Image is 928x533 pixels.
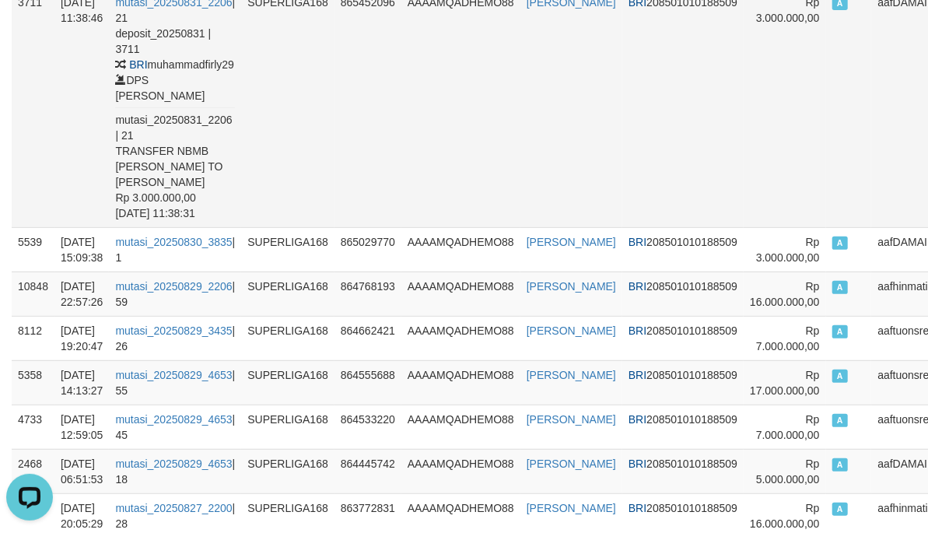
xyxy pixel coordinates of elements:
[401,227,520,272] td: AAAAMQADHEMO88
[12,272,54,316] td: 10848
[241,272,334,316] td: SUPERLIGA168
[750,280,820,308] span: Rp 16.000.000,00
[401,449,520,493] td: AAAAMQADHEMO88
[109,405,241,449] td: | 45
[527,324,616,337] a: [PERSON_NAME]
[622,360,744,405] td: 208501010188509
[334,272,401,316] td: 864768193
[622,272,744,316] td: 208501010188509
[6,6,53,53] button: Open LiveChat chat widget
[334,316,401,360] td: 864662421
[832,237,848,250] span: Approved
[54,316,110,360] td: [DATE] 19:20:47
[622,316,744,360] td: 208501010188509
[527,280,616,293] a: [PERSON_NAME]
[54,449,110,493] td: [DATE] 06:51:53
[832,414,848,427] span: Approved
[54,360,110,405] td: [DATE] 14:13:27
[629,236,646,248] span: BRI
[109,316,241,360] td: | 26
[622,449,744,493] td: 208501010188509
[334,405,401,449] td: 864533220
[527,413,616,426] a: [PERSON_NAME]
[756,324,820,352] span: Rp 7.000.000,00
[401,360,520,405] td: AAAAMQADHEMO88
[750,502,820,530] span: Rp 16.000.000,00
[12,227,54,272] td: 5539
[629,324,646,337] span: BRI
[109,272,241,316] td: | 59
[622,227,744,272] td: 208501010188509
[115,236,232,248] a: mutasi_20250830_3835
[629,280,646,293] span: BRI
[241,316,334,360] td: SUPERLIGA168
[401,316,520,360] td: AAAAMQADHEMO88
[629,369,646,381] span: BRI
[241,360,334,405] td: SUPERLIGA168
[832,370,848,383] span: Approved
[12,449,54,493] td: 2468
[756,413,820,441] span: Rp 7.000.000,00
[334,449,401,493] td: 864445742
[832,503,848,516] span: Approved
[832,281,848,294] span: Approved
[756,236,820,264] span: Rp 3.000.000,00
[527,369,616,381] a: [PERSON_NAME]
[241,227,334,272] td: SUPERLIGA168
[12,316,54,360] td: 8112
[109,449,241,493] td: | 18
[527,236,616,248] a: [PERSON_NAME]
[241,405,334,449] td: SUPERLIGA168
[401,272,520,316] td: AAAAMQADHEMO88
[115,280,232,293] a: mutasi_20250829_2206
[54,272,110,316] td: [DATE] 22:57:26
[750,369,820,397] span: Rp 17.000.000,00
[109,227,241,272] td: | 1
[527,502,616,514] a: [PERSON_NAME]
[115,502,232,514] a: mutasi_20250827_2200
[756,458,820,486] span: Rp 5.000.000,00
[622,405,744,449] td: 208501010188509
[115,458,232,470] a: mutasi_20250829_4653
[115,413,232,426] a: mutasi_20250829_4653
[832,325,848,338] span: Approved
[832,458,848,472] span: Approved
[401,405,520,449] td: AAAAMQADHEMO88
[109,360,241,405] td: | 55
[629,458,646,470] span: BRI
[241,449,334,493] td: SUPERLIGA168
[115,26,235,221] div: deposit_20250831 | 3711 muhammadfirly29 DPS [PERSON_NAME] mutasi_20250831_2206 | 21 TRANSFER NBMB...
[12,405,54,449] td: 4733
[334,360,401,405] td: 864555688
[54,227,110,272] td: [DATE] 15:09:38
[334,227,401,272] td: 865029770
[629,502,646,514] span: BRI
[54,405,110,449] td: [DATE] 12:59:05
[629,413,646,426] span: BRI
[129,58,147,71] span: BRI
[527,458,616,470] a: [PERSON_NAME]
[115,324,232,337] a: mutasi_20250829_3435
[12,360,54,405] td: 5358
[115,369,232,381] a: mutasi_20250829_4653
